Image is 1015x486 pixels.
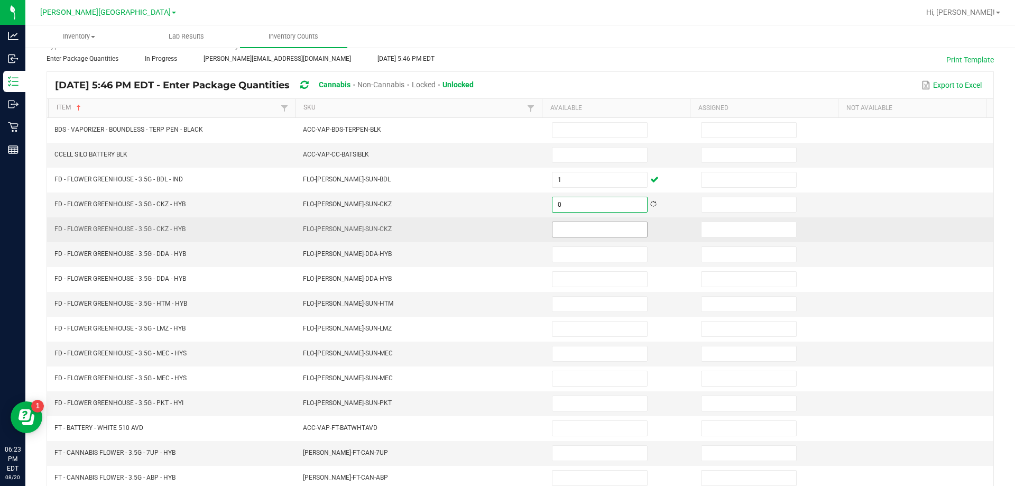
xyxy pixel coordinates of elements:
[690,99,838,118] th: Assigned
[54,176,183,183] span: FD - FLOWER GREENHOUSE - 3.5G - BDL - IND
[54,350,187,357] span: FD - FLOWER GREENHOUSE - 3.5G - MEC - HYS
[55,76,482,95] div: [DATE] 5:46 PM EDT - Enter Package Quantities
[8,99,19,109] inline-svg: Outbound
[54,424,143,432] span: FT - BATTERY - WHITE 510 AVD
[8,76,19,87] inline-svg: Inventory
[303,151,369,158] span: ACC-VAP-CC-BATSIBLK
[542,99,690,118] th: Available
[303,176,391,183] span: FLO-[PERSON_NAME]-SUN-BDL
[240,25,347,48] a: Inventory Counts
[303,325,392,332] span: FLO-[PERSON_NAME]-SUN-LMZ
[303,350,393,357] span: FLO-[PERSON_NAME]-SUN-MEC
[54,474,176,481] span: FT - CANNABIS FLOWER - 3.5G - ABP - HYB
[303,104,524,112] a: SKUSortable
[54,151,127,158] span: CCELL SILO BATTERY BLK
[204,55,351,62] span: [PERSON_NAME][EMAIL_ADDRESS][DOMAIN_NAME]
[946,54,994,65] button: Print Template
[31,400,44,412] iframe: Resource center unread badge
[11,401,42,433] iframe: Resource center
[54,449,176,456] span: FT - CANNABIS FLOWER - 3.5G - 7UP - HYB
[303,250,392,258] span: FLO-[PERSON_NAME]-DDA-HYB
[303,374,393,382] span: FLO-[PERSON_NAME]-SUN-MEC
[5,473,21,481] p: 08/20
[54,325,186,332] span: FD - FLOWER GREENHOUSE - 3.5G - LMZ - HYB
[412,80,436,89] span: Locked
[303,399,392,407] span: FLO-[PERSON_NAME]-SUN-PKT
[75,104,83,112] span: Sortable
[54,275,186,282] span: FD - FLOWER GREENHOUSE - 3.5G - DDA - HYB
[319,80,350,89] span: Cannabis
[54,126,203,133] span: BDS - VAPORIZER - BOUNDLESS - TERP PEN - BLACK
[303,474,388,481] span: [PERSON_NAME]-FT-CAN-ABP
[919,76,984,94] button: Export to Excel
[524,102,537,115] a: Filter
[357,80,404,89] span: Non-Cannabis
[54,374,187,382] span: FD - FLOWER GREENHOUSE - 3.5G - MEC - HYS
[926,8,995,16] span: Hi, [PERSON_NAME]!
[54,399,183,407] span: FD - FLOWER GREENHOUSE - 3.5G - PKT - HYI
[303,300,393,307] span: FLO-[PERSON_NAME]-SUN-HTM
[40,8,171,17] span: [PERSON_NAME][GEOGRAPHIC_DATA]
[377,55,435,62] span: [DATE] 5:46 PM EDT
[154,32,218,41] span: Lab Results
[26,32,132,41] span: Inventory
[54,250,186,258] span: FD - FLOWER GREENHOUSE - 3.5G - DDA - HYB
[54,300,187,307] span: FD - FLOWER GREENHOUSE - 3.5G - HTM - HYB
[54,225,186,233] span: FD - FLOWER GREENHOUSE - 3.5G - CKZ - HYB
[303,225,392,233] span: FLO-[PERSON_NAME]-SUN-CKZ
[8,144,19,155] inline-svg: Reports
[25,25,133,48] a: Inventory
[54,200,186,208] span: FD - FLOWER GREENHOUSE - 3.5G - CKZ - HYB
[5,445,21,473] p: 06:23 PM EDT
[303,126,381,133] span: ACC-VAP-BDS-TERPEN-BLK
[8,122,19,132] inline-svg: Retail
[8,31,19,41] inline-svg: Analytics
[47,55,118,62] span: Enter Package Quantities
[303,424,377,432] span: ACC-VAP-FT-BATWHTAVD
[254,32,333,41] span: Inventory Counts
[303,275,392,282] span: FLO-[PERSON_NAME]-DDA-HYB
[442,80,474,89] span: Unlocked
[145,55,177,62] span: In Progress
[303,200,392,208] span: FLO-[PERSON_NAME]-SUN-CKZ
[133,25,240,48] a: Lab Results
[303,449,388,456] span: [PERSON_NAME]-FT-CAN-7UP
[278,102,291,115] a: Filter
[8,53,19,64] inline-svg: Inbound
[838,99,986,118] th: Not Available
[57,104,278,112] a: ItemSortable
